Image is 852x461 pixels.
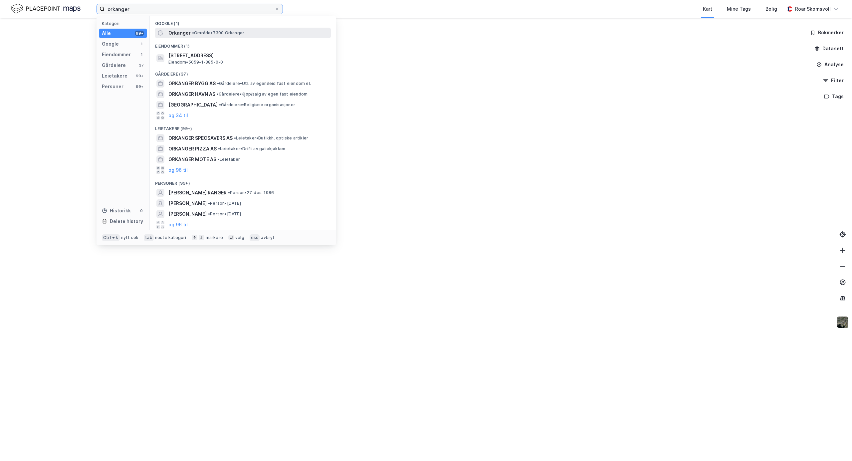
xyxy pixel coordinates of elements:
[208,211,210,216] span: •
[168,199,207,207] span: [PERSON_NAME]
[168,101,218,109] span: [GEOGRAPHIC_DATA]
[150,16,336,28] div: Google (1)
[168,134,233,142] span: ORKANGER SPECSAVERS AS
[102,207,131,215] div: Historikk
[150,38,336,50] div: Eiendommer (1)
[102,83,123,91] div: Personer
[206,235,223,240] div: markere
[168,29,191,37] span: Orkanger
[261,235,275,240] div: avbryt
[144,234,154,241] div: tab
[110,217,143,225] div: Delete history
[795,5,831,13] div: Roar Skomsvoll
[102,29,111,37] div: Alle
[135,31,144,36] div: 99+
[102,40,119,48] div: Google
[217,81,311,86] span: Gårdeiere • Utl. av egen/leid fast eiendom el.
[168,189,227,197] span: [PERSON_NAME] RANGER
[168,166,188,174] button: og 96 til
[168,145,217,153] span: ORKANGER PIZZA AS
[765,5,777,13] div: Bolig
[168,52,328,60] span: [STREET_ADDRESS]
[250,234,260,241] div: esc
[168,112,188,119] button: og 34 til
[11,3,81,15] img: logo.f888ab2527a4732fd821a326f86c7f29.svg
[208,201,241,206] span: Person • [DATE]
[217,81,219,86] span: •
[208,211,241,217] span: Person • [DATE]
[219,102,295,108] span: Gårdeiere • Religiøse organisasjoner
[105,4,275,14] input: Søk på adresse, matrikkel, gårdeiere, leietakere eller personer
[217,92,308,97] span: Gårdeiere • Kjøp/salg av egen fast eiendom
[228,190,274,195] span: Person • 27. des. 1986
[168,80,216,88] span: ORKANGER BYGG AS
[102,234,120,241] div: Ctrl + k
[102,72,127,80] div: Leietakere
[102,61,126,69] div: Gårdeiere
[168,210,207,218] span: [PERSON_NAME]
[192,30,244,36] span: Område • 7300 Orkanger
[155,235,186,240] div: neste kategori
[102,21,147,26] div: Kategori
[208,201,210,206] span: •
[168,155,216,163] span: ORKANGER MOTE AS
[135,84,144,89] div: 99+
[234,135,308,141] span: Leietaker • Butikkh. optiske artikler
[218,146,285,151] span: Leietaker • Drift av gatekjøkken
[218,146,220,151] span: •
[819,429,852,461] iframe: Chat Widget
[139,208,144,213] div: 0
[102,51,131,59] div: Eiendommer
[150,66,336,78] div: Gårdeiere (37)
[139,52,144,57] div: 1
[121,235,139,240] div: nytt søk
[234,135,236,140] span: •
[168,90,215,98] span: ORKANGER HAVN AS
[218,157,240,162] span: Leietaker
[168,60,223,65] span: Eiendom • 5059-1-385-0-0
[235,235,244,240] div: velg
[192,30,194,35] span: •
[228,190,230,195] span: •
[139,41,144,47] div: 1
[150,121,336,133] div: Leietakere (99+)
[139,63,144,68] div: 37
[219,102,221,107] span: •
[218,157,220,162] span: •
[150,175,336,187] div: Personer (99+)
[727,5,751,13] div: Mine Tags
[135,73,144,79] div: 99+
[168,221,188,229] button: og 96 til
[703,5,712,13] div: Kart
[217,92,219,97] span: •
